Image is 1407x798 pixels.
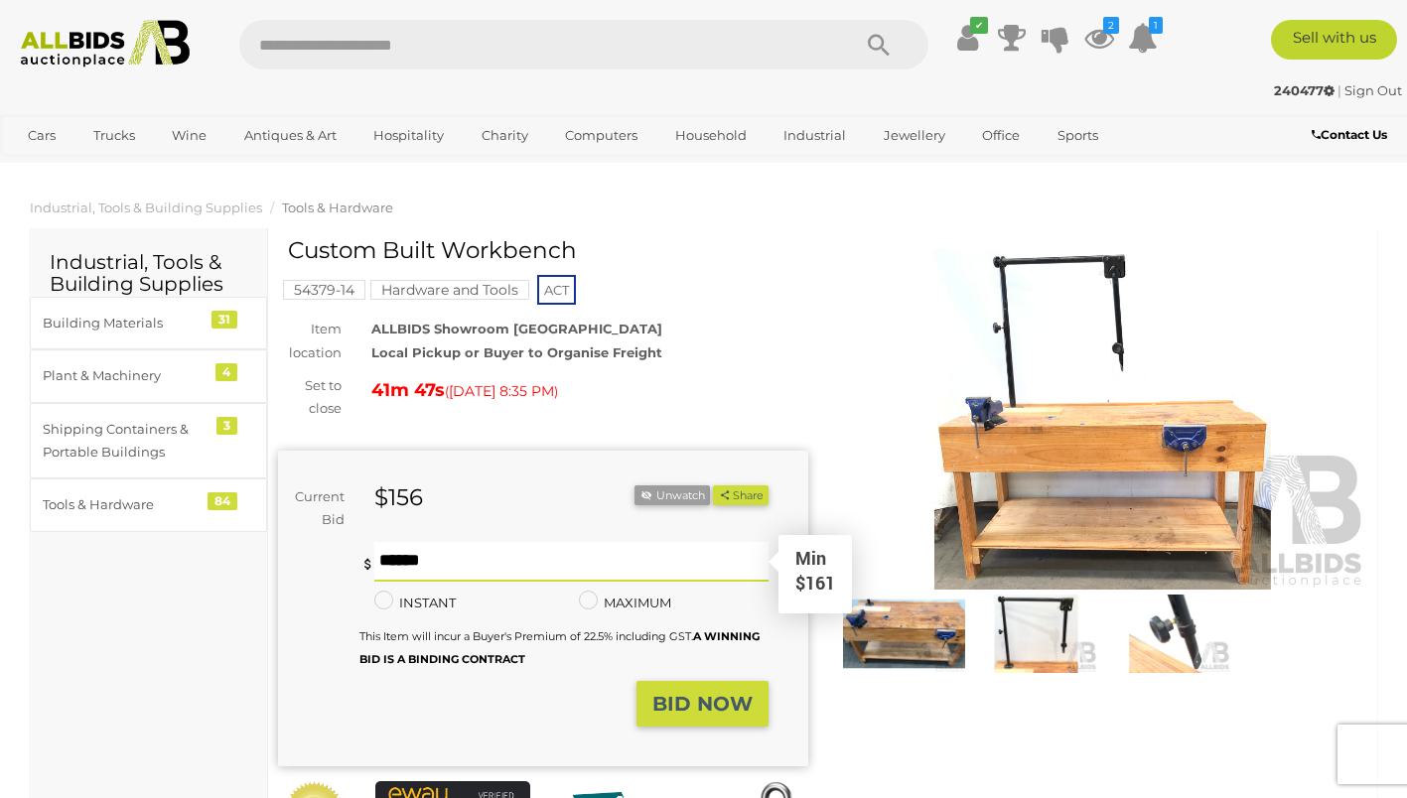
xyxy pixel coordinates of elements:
a: Trucks [80,119,148,152]
strong: ALLBIDS Showroom [GEOGRAPHIC_DATA] [371,321,662,336]
a: 54379-14 [283,282,365,298]
h2: Industrial, Tools & Building Supplies [50,251,247,295]
i: 1 [1149,17,1163,34]
img: Custom Built Workbench [843,595,965,674]
img: Allbids.com.au [11,20,200,67]
small: This Item will incur a Buyer's Premium of 22.5% including GST. [359,629,760,666]
div: 3 [216,417,237,435]
h1: Custom Built Workbench [288,238,803,263]
a: Tools & Hardware [282,199,393,215]
strong: Local Pickup or Buyer to Organise Freight [371,344,662,360]
button: BID NOW [636,681,769,728]
a: Industrial [771,119,859,152]
div: 31 [211,311,237,329]
b: Contact Us [1312,127,1387,142]
img: Custom Built Workbench [1107,595,1229,674]
a: Sell with us [1271,20,1397,60]
div: Plant & Machinery [43,364,207,387]
a: Hospitality [360,119,457,152]
a: 1 [1128,20,1158,56]
div: Item location [263,318,356,364]
li: Unwatch this item [634,485,710,506]
div: Shipping Containers & Portable Buildings [43,418,207,465]
strong: BID NOW [652,692,753,716]
strong: $156 [374,483,423,511]
button: Unwatch [634,485,710,506]
label: MAXIMUM [579,592,671,614]
div: Tools & Hardware [43,493,207,516]
a: Tools & Hardware 84 [30,478,267,531]
a: Household [662,119,760,152]
a: 2 [1084,20,1114,56]
img: Custom Built Workbench [975,595,1097,674]
a: Plant & Machinery 4 [30,349,267,402]
a: Antiques & Art [231,119,350,152]
a: Jewellery [871,119,958,152]
a: Sign Out [1344,82,1402,98]
button: Search [829,20,928,69]
strong: 240477 [1274,82,1335,98]
i: ✔ [970,17,988,34]
a: Shipping Containers & Portable Buildings 3 [30,403,267,479]
a: Building Materials 31 [30,297,267,349]
a: Charity [469,119,541,152]
span: [DATE] 8:35 PM [449,382,554,400]
a: Hardware and Tools [370,282,529,298]
span: ACT [537,275,576,305]
a: Contact Us [1312,124,1392,146]
div: Building Materials [43,312,207,334]
a: Sports [1045,119,1111,152]
i: 2 [1103,17,1119,34]
span: ( ) [445,383,558,399]
a: Wine [159,119,219,152]
mark: 54379-14 [283,280,365,300]
button: Share [713,485,768,506]
a: [GEOGRAPHIC_DATA] [15,152,182,185]
div: Current Bid [278,485,359,532]
div: Min $161 [780,546,850,611]
a: Computers [552,119,650,152]
a: Industrial, Tools & Building Supplies [30,199,262,215]
img: Custom Built Workbench [838,248,1368,590]
mark: Hardware and Tools [370,280,529,300]
span: | [1337,82,1341,98]
div: 4 [215,363,237,381]
label: INSTANT [374,592,456,614]
div: Set to close [263,374,356,421]
a: ✔ [953,20,983,56]
div: 84 [208,492,237,510]
a: 240477 [1274,82,1337,98]
strong: 41m 47s [371,379,445,401]
a: Office [969,119,1033,152]
a: Cars [15,119,69,152]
